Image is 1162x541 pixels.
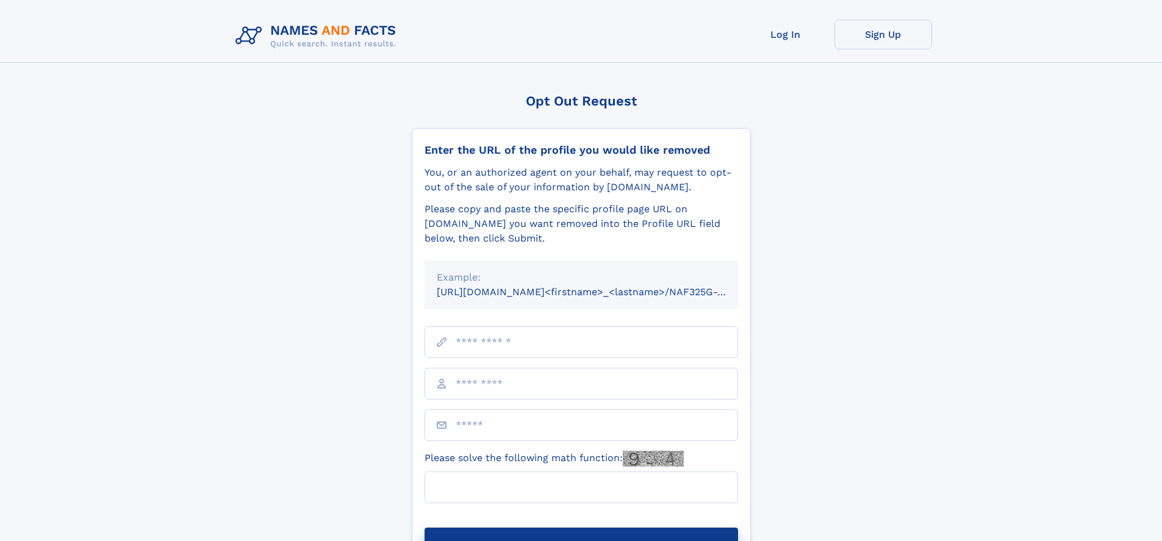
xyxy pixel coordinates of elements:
[425,165,738,195] div: You, or an authorized agent on your behalf, may request to opt-out of the sale of your informatio...
[437,270,726,285] div: Example:
[737,20,834,49] a: Log In
[425,202,738,246] div: Please copy and paste the specific profile page URL on [DOMAIN_NAME] you want removed into the Pr...
[231,20,406,52] img: Logo Names and Facts
[412,93,751,109] div: Opt Out Request
[425,143,738,157] div: Enter the URL of the profile you would like removed
[834,20,932,49] a: Sign Up
[437,286,761,298] small: [URL][DOMAIN_NAME]<firstname>_<lastname>/NAF325G-xxxxxxxx
[425,451,684,467] label: Please solve the following math function:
